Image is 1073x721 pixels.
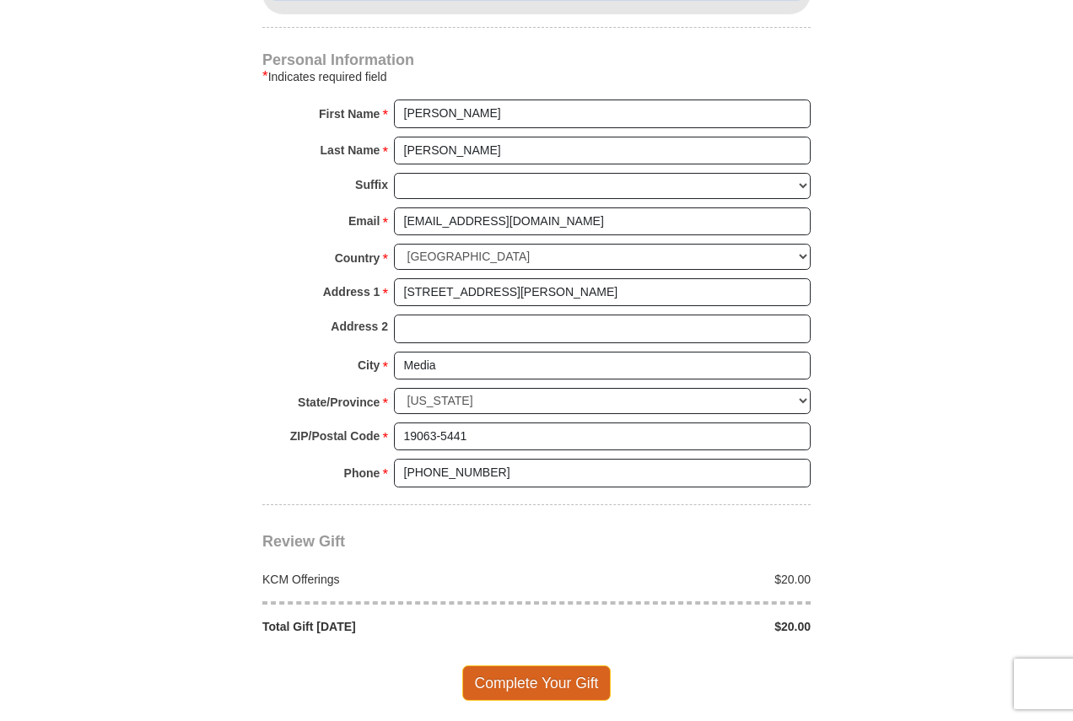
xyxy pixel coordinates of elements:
strong: Email [348,209,380,233]
div: Indicates required field [262,67,811,87]
div: Total Gift [DATE] [254,618,537,635]
div: KCM Offerings [254,571,537,588]
strong: City [358,353,380,377]
strong: Last Name [321,138,380,162]
h4: Personal Information [262,53,811,67]
div: $20.00 [536,571,820,588]
strong: Country [335,246,380,270]
strong: State/Province [298,390,380,414]
span: Review Gift [262,533,345,550]
strong: Phone [344,461,380,485]
strong: Address 1 [323,280,380,304]
div: $20.00 [536,618,820,635]
strong: First Name [319,102,380,126]
strong: ZIP/Postal Code [290,424,380,448]
span: Complete Your Gift [462,665,612,701]
strong: Address 2 [331,315,388,338]
strong: Suffix [355,173,388,196]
